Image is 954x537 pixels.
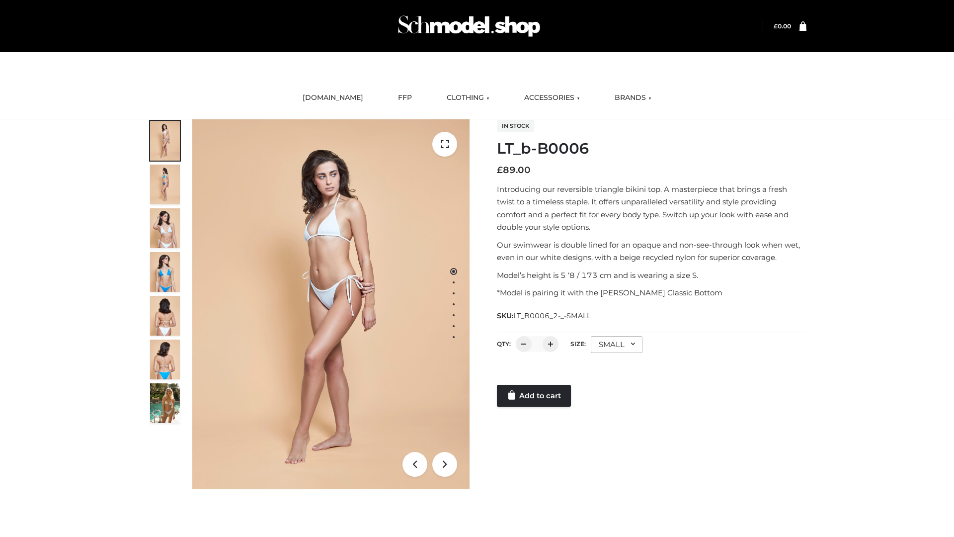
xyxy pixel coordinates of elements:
[150,121,180,161] img: ArielClassicBikiniTop_CloudNine_AzureSky_OW114ECO_1-scaled.jpg
[497,140,806,158] h1: LT_b-B0006
[517,87,587,109] a: ACCESSORIES
[591,336,642,353] div: SMALL
[439,87,497,109] a: CLOTHING
[497,340,511,348] label: QTY:
[395,6,544,46] img: Schmodel Admin 964
[497,183,806,234] p: Introducing our reversible triangle bikini top. A masterpiece that brings a fresh twist to a time...
[774,22,791,30] a: £0.00
[391,87,419,109] a: FFP
[192,119,470,489] img: ArielClassicBikiniTop_CloudNine_AzureSky_OW114ECO_1
[570,340,586,348] label: Size:
[497,286,806,299] p: *Model is pairing it with the [PERSON_NAME] Classic Bottom
[497,120,534,132] span: In stock
[295,87,371,109] a: [DOMAIN_NAME]
[607,87,659,109] a: BRANDS
[497,165,531,176] bdi: 89.00
[150,383,180,423] img: Arieltop_CloudNine_AzureSky2.jpg
[150,165,180,204] img: ArielClassicBikiniTop_CloudNine_AzureSky_OW114ECO_2-scaled.jpg
[513,311,591,320] span: LT_B0006_2-_-SMALL
[497,239,806,264] p: Our swimwear is double lined for an opaque and non-see-through look when wet, even in our white d...
[150,208,180,248] img: ArielClassicBikiniTop_CloudNine_AzureSky_OW114ECO_3-scaled.jpg
[497,310,592,322] span: SKU:
[150,296,180,336] img: ArielClassicBikiniTop_CloudNine_AzureSky_OW114ECO_7-scaled.jpg
[497,385,571,407] a: Add to cart
[774,22,778,30] span: £
[497,269,806,282] p: Model’s height is 5 ‘8 / 173 cm and is wearing a size S.
[774,22,791,30] bdi: 0.00
[150,252,180,292] img: ArielClassicBikiniTop_CloudNine_AzureSky_OW114ECO_4-scaled.jpg
[497,165,503,176] span: £
[150,340,180,379] img: ArielClassicBikiniTop_CloudNine_AzureSky_OW114ECO_8-scaled.jpg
